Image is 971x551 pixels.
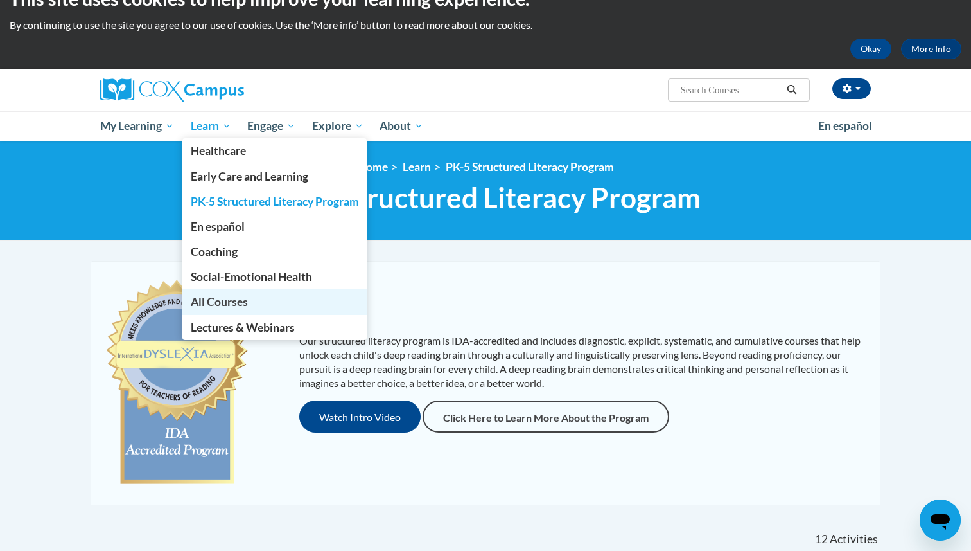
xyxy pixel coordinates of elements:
[239,111,304,141] a: Engage
[191,118,231,134] span: Learn
[299,334,868,390] p: Our structured literacy program is IDA-accredited and includes diagnostic, explicit, systematic, ...
[182,264,367,289] a: Social-Emotional Health
[901,39,961,59] a: More Info
[81,111,890,141] div: Main menu
[182,138,367,163] a: Healthcare
[182,111,240,141] a: Learn
[10,18,961,32] p: By continuing to use the site you agree to our use of cookies. Use the ‘More info’ button to read...
[380,118,423,134] span: About
[92,111,182,141] a: My Learning
[182,239,367,264] a: Coaching
[191,144,246,158] span: Healthcare
[304,111,372,141] a: Explore
[191,220,245,233] span: En español
[299,401,421,433] button: Watch Intro Video
[191,170,308,183] span: Early Care and Learning
[182,189,367,214] a: PK-5 Structured Literacy Program
[191,321,295,334] span: Lectures & Webinars
[191,295,248,309] span: All Courses
[271,181,701,215] span: PK-5 Structured Literacy Program
[100,78,244,102] img: Cox Campus
[182,289,367,314] a: All Courses
[372,111,432,141] a: About
[103,274,250,492] img: c477cda6-e343-453b-bfce-d6f9e9818e1c.png
[100,78,344,102] a: Cox Campus
[446,160,614,174] a: PK-5 Structured Literacy Program
[312,118,363,134] span: Explore
[818,119,872,132] span: En español
[182,164,367,189] a: Early Care and Learning
[810,113,880,140] a: En español
[182,214,367,239] a: En español
[782,82,801,98] button: Search
[815,532,828,546] span: 12
[920,500,961,541] iframe: Button to launch messaging window
[423,401,669,433] a: Click Here to Learn More About the Program
[832,78,871,99] button: Account Settings
[403,160,431,174] a: Learn
[679,82,782,98] input: Search Courses
[191,270,312,284] span: Social-Emotional Health
[358,160,388,174] a: Home
[830,532,878,546] span: Activities
[182,315,367,340] a: Lectures & Webinars
[850,39,891,59] button: Okay
[100,118,174,134] span: My Learning
[191,195,359,208] span: PK-5 Structured Literacy Program
[247,118,295,134] span: Engage
[191,245,238,258] span: Coaching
